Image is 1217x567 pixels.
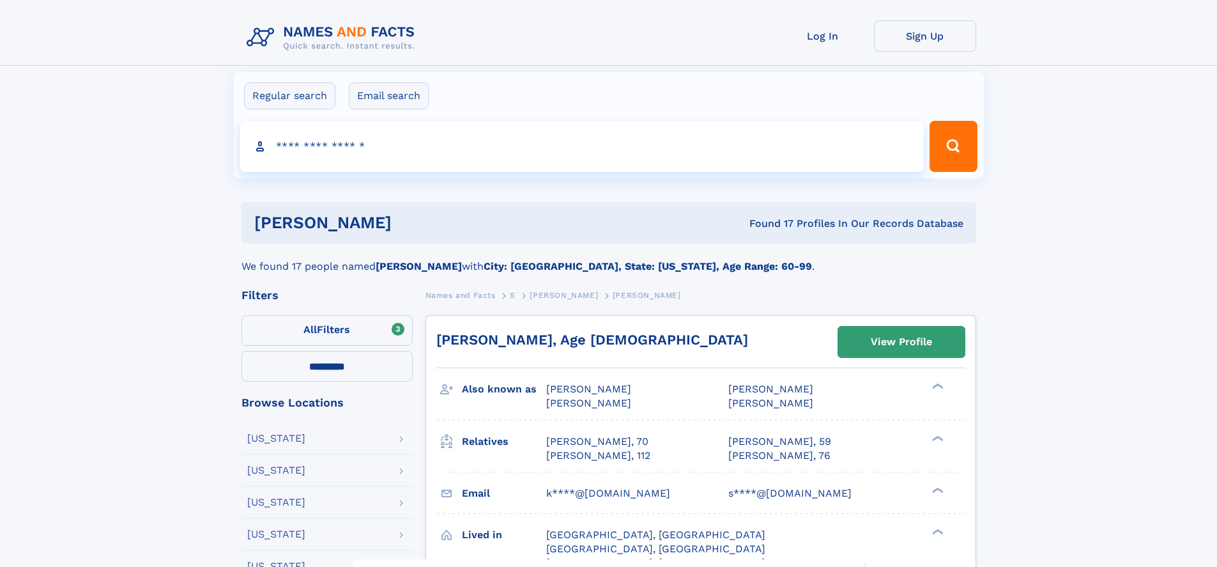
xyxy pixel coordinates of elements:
[462,378,546,400] h3: Also known as
[929,434,944,442] div: ❯
[728,449,830,463] a: [PERSON_NAME], 76
[546,449,650,463] a: [PERSON_NAME], 112
[728,435,831,449] a: [PERSON_NAME], 59
[244,82,335,109] label: Regular search
[510,287,516,303] a: S
[728,383,813,395] span: [PERSON_NAME]
[241,315,413,346] label: Filters
[241,20,425,55] img: Logo Names and Facts
[530,287,598,303] a: [PERSON_NAME]
[462,431,546,453] h3: Relatives
[570,217,963,231] div: Found 17 Profiles In Our Records Database
[247,497,305,508] div: [US_STATE]
[241,290,413,301] div: Filters
[484,260,812,272] b: City: [GEOGRAPHIC_DATA], State: [US_STATE], Age Range: 60-99
[462,524,546,546] h3: Lived in
[241,397,413,408] div: Browse Locations
[546,435,648,449] a: [PERSON_NAME], 70
[425,287,496,303] a: Names and Facts
[929,382,944,391] div: ❯
[728,397,813,409] span: [PERSON_NAME]
[436,332,748,348] a: [PERSON_NAME], Age [DEMOGRAPHIC_DATA]
[874,20,976,52] a: Sign Up
[462,483,546,504] h3: Email
[929,486,944,494] div: ❯
[303,323,317,336] span: All
[530,291,598,300] span: [PERSON_NAME]
[613,291,681,300] span: [PERSON_NAME]
[930,121,977,172] button: Search Button
[929,527,944,536] div: ❯
[546,529,765,541] span: [GEOGRAPHIC_DATA], [GEOGRAPHIC_DATA]
[241,244,976,274] div: We found 17 people named with .
[254,215,570,231] h1: [PERSON_NAME]
[247,529,305,540] div: [US_STATE]
[772,20,874,52] a: Log In
[546,543,765,555] span: [GEOGRAPHIC_DATA], [GEOGRAPHIC_DATA]
[349,82,429,109] label: Email search
[546,383,631,395] span: [PERSON_NAME]
[247,465,305,476] div: [US_STATE]
[510,291,516,300] span: S
[247,433,305,444] div: [US_STATE]
[871,327,932,357] div: View Profile
[240,121,924,172] input: search input
[546,397,631,409] span: [PERSON_NAME]
[838,327,965,357] a: View Profile
[376,260,462,272] b: [PERSON_NAME]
